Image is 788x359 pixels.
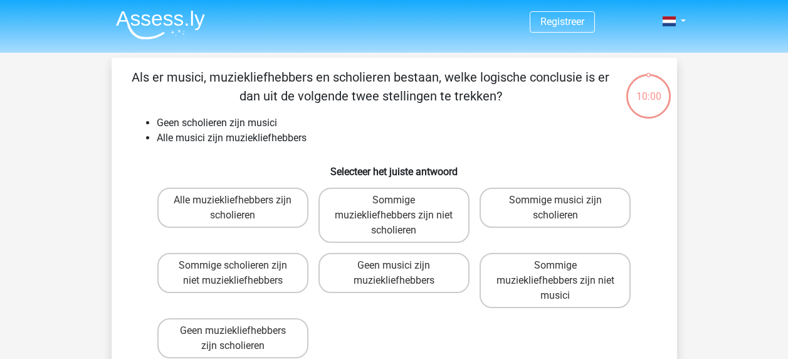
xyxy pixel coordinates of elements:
li: Alle musici zijn muziekliefhebbers [157,131,657,146]
label: Sommige scholieren zijn niet muziekliefhebbers [157,253,308,293]
label: Sommige muziekliefhebbers zijn niet scholieren [318,188,470,243]
label: Geen muziekliefhebbers zijn scholieren [157,318,308,358]
label: Sommige muziekliefhebbers zijn niet musici [480,253,631,308]
div: 10:00 [625,73,672,104]
a: Registreer [540,16,584,28]
img: Assessly [116,10,205,40]
label: Alle muziekliefhebbers zijn scholieren [157,188,308,228]
label: Sommige musici zijn scholieren [480,188,631,228]
p: Als er musici, muziekliefhebbers en scholieren bestaan, welke logische conclusie is er dan uit de... [132,68,610,105]
h6: Selecteer het juiste antwoord [132,156,657,178]
label: Geen musici zijn muziekliefhebbers [318,253,470,293]
li: Geen scholieren zijn musici [157,115,657,131]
